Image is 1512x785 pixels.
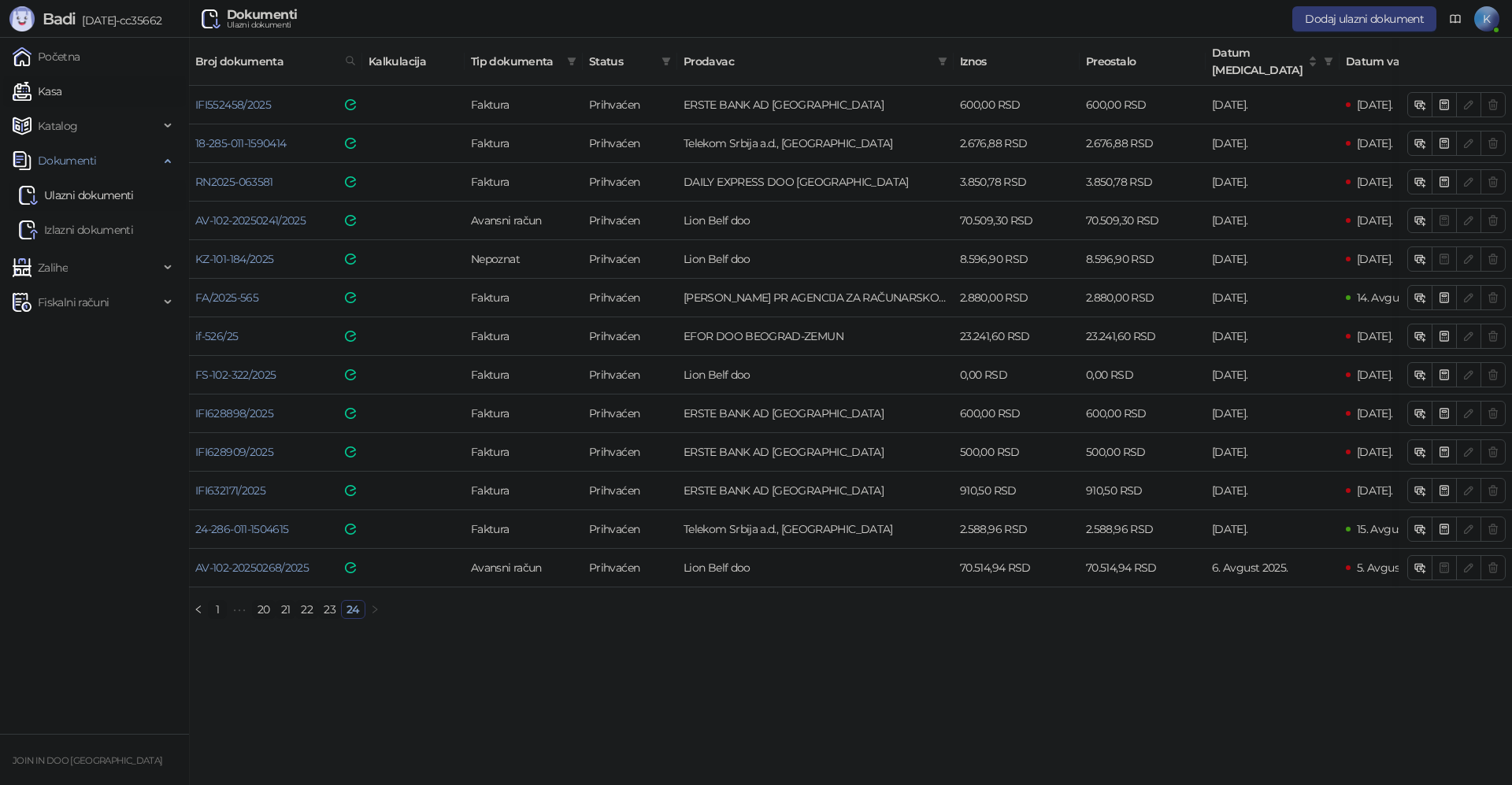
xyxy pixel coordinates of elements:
[1357,445,1393,459] span: [DATE].
[954,549,1080,587] td: 70.514,94 RSD
[1357,175,1393,189] span: [DATE].
[1292,6,1436,31] button: Dodaj ulazni dokument
[13,41,80,72] a: Početna
[345,99,356,110] img: e-Faktura
[583,86,677,124] td: Prihvaćen
[677,394,954,433] td: ERSTE BANK AD NOVI SAD
[370,605,380,614] span: right
[465,38,583,86] th: Tip dokumenta
[19,186,38,205] img: Ulazni dokumenti
[1206,86,1340,124] td: [DATE].
[1206,356,1340,394] td: [DATE].
[954,38,1080,86] th: Iznos
[76,13,161,28] span: [DATE]-cc35662
[13,755,162,766] small: JOIN IN DOO [GEOGRAPHIC_DATA]
[1206,38,1340,86] th: Datum prometa
[19,214,133,246] a: Izlazni dokumenti
[195,483,265,498] a: IFI632171/2025
[567,57,576,66] span: filter
[465,433,583,472] td: Faktura
[195,291,258,305] a: FA/2025-565
[345,524,356,535] img: e-Faktura
[19,180,134,211] a: Ulazni dokumentiUlazni dokumenti
[677,433,954,472] td: ERSTE BANK AD NOVI SAD
[227,600,252,619] span: •••
[677,163,954,202] td: DAILY EXPRESS DOO BEOGRAD
[661,57,671,66] span: filter
[954,356,1080,394] td: 0,00 RSD
[583,240,677,279] td: Prihvaćen
[295,600,318,619] li: 22
[465,240,583,279] td: Nepoznat
[1346,53,1439,70] span: Datum valute
[583,433,677,472] td: Prihvaćen
[1443,6,1468,31] a: Dokumentacija
[1206,549,1340,587] td: 6. Avgust 2025.
[195,368,276,382] a: FS-102-322/2025
[954,202,1080,240] td: 70.509,30 RSD
[194,605,203,614] span: left
[465,202,583,240] td: Avansni račun
[1357,291,1436,305] span: 14. Avgust 2025.
[954,510,1080,549] td: 2.588,96 RSD
[1080,124,1206,163] td: 2.676,88 RSD
[209,601,226,618] a: 1
[465,510,583,549] td: Faktura
[195,445,273,459] a: IFI628909/2025
[1357,136,1393,150] span: [DATE].
[465,124,583,163] td: Faktura
[677,202,954,240] td: Lion Belf doo
[1080,86,1206,124] td: 600,00 RSD
[677,86,954,124] td: ERSTE BANK AD NOVI SAD
[954,86,1080,124] td: 600,00 RSD
[1340,38,1473,86] th: Datum valute
[195,522,288,536] a: 24-286-011-1504615
[471,53,561,70] span: Tip dokumenta
[589,53,655,70] span: Status
[1080,279,1206,317] td: 2.880,00 RSD
[658,50,674,73] span: filter
[227,600,252,619] li: Prethodnih 5 Strana
[677,549,954,587] td: Lion Belf doo
[465,317,583,356] td: Faktura
[954,472,1080,510] td: 910,50 RSD
[938,57,947,66] span: filter
[1080,202,1206,240] td: 70.509,30 RSD
[1080,549,1206,587] td: 70.514,94 RSD
[583,356,677,394] td: Prihvaćen
[195,53,339,70] span: Broj dokumenta
[677,510,954,549] td: Telekom Srbija a.d., Beograd
[677,279,954,317] td: DEJAN VELIMIROVIĆ PR AGENCIJA ZA RAČUNARSKO PROGRAMIRANJE DVSOFTWARE BEOGRAD (PALILULA)
[9,6,35,31] img: Logo
[1206,279,1340,317] td: [DATE].
[954,433,1080,472] td: 500,00 RSD
[1357,406,1393,420] span: [DATE].
[954,124,1080,163] td: 2.676,88 RSD
[465,86,583,124] td: Faktura
[1080,472,1206,510] td: 910,50 RSD
[296,601,317,618] a: 22
[38,110,78,142] span: Katalog
[1357,252,1393,266] span: [DATE].
[202,9,220,28] img: Ulazni dokumenti
[677,317,954,356] td: EFOR DOO BEOGRAD-ZEMUN
[345,292,356,303] img: e-Faktura
[345,369,356,380] img: e-Faktura
[345,562,356,573] img: e-Faktura
[1212,44,1305,79] span: Datum [MEDICAL_DATA]
[345,446,356,457] img: e-Faktura
[583,472,677,510] td: Prihvaćen
[583,394,677,433] td: Prihvaćen
[1080,38,1206,86] th: Preostalo
[252,600,276,619] li: 20
[345,138,356,149] img: e-Faktura
[1206,433,1340,472] td: [DATE].
[1321,41,1336,82] span: filter
[1206,394,1340,433] td: [DATE].
[1474,6,1499,31] span: K
[38,287,109,318] span: Fiskalni računi
[1080,240,1206,279] td: 8.596,90 RSD
[1080,394,1206,433] td: 600,00 RSD
[345,331,356,342] img: e-Faktura
[195,98,271,112] a: IFI552458/2025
